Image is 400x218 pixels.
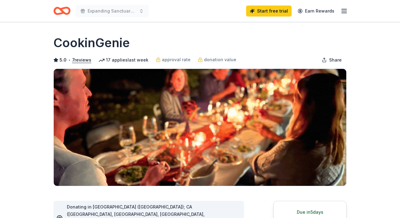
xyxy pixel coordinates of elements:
span: Expanding Sanctuary: Film Screening and Panel Discussion [88,7,136,15]
div: 17 applies last week [99,56,148,64]
span: 5.0 [60,56,67,64]
a: Start free trial [246,6,292,17]
span: approval rate [162,56,191,63]
div: Due in 5 days [281,209,339,216]
button: Expanding Sanctuary: Film Screening and Panel Discussion [75,5,149,17]
a: donation value [198,56,236,63]
button: Share [317,54,347,66]
a: Home [53,4,71,18]
h1: CookinGenie [53,34,130,51]
span: donation value [204,56,236,63]
button: 7reviews [72,56,91,64]
a: approval rate [156,56,191,63]
a: Earn Rewards [294,6,338,17]
span: Share [329,56,342,64]
span: • [68,58,71,62]
img: Image for CookinGenie [54,69,346,186]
